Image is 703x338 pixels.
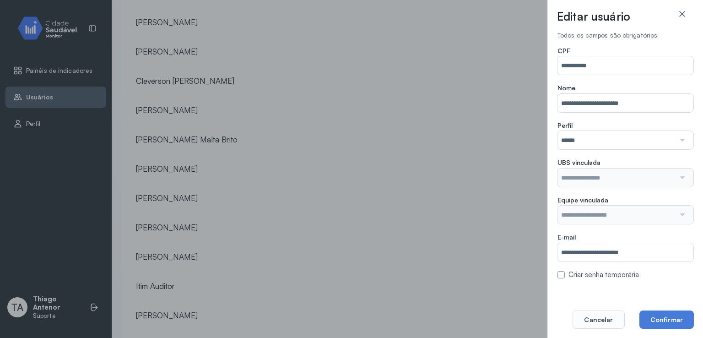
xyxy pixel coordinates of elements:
h3: Editar usuário [557,9,630,24]
span: E-mail [557,233,576,241]
span: CPF [557,47,570,55]
span: Equipe vinculada [557,196,608,204]
div: Todos os campos são obrigatórios [557,32,693,39]
label: Criar senha temporária [568,271,639,279]
button: Cancelar [573,311,624,329]
span: UBS vinculada [557,158,600,167]
span: Nome [557,84,575,92]
span: Perfil [557,121,573,130]
button: Confirmar [639,311,694,329]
